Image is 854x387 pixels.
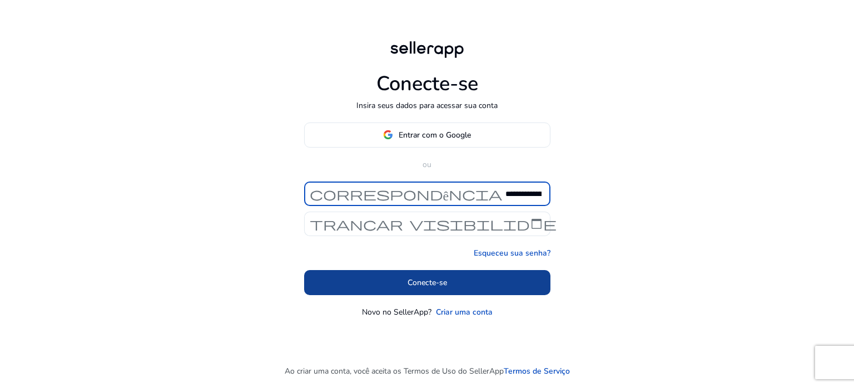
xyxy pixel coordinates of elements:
a: Criar uma conta [436,306,493,318]
font: ou [423,159,431,170]
font: Insira seus dados para acessar sua conta [356,100,498,111]
font: Conecte-se [376,70,478,97]
font: Novo no SellerApp? [362,307,431,317]
a: Termos de Serviço [504,365,570,377]
font: visibilidade [410,216,557,232]
font: Ao criar uma conta, você aceita os Termos de Uso do SellerApp [285,366,504,376]
font: Entrar com o Google [399,130,471,140]
font: Termos de Serviço [504,366,570,376]
a: Esqueceu sua senha? [474,247,550,259]
font: Criar uma conta [436,307,493,317]
font: Conecte-se [408,277,447,288]
button: Entrar com o Google [304,123,550,148]
img: google-logo.svg [383,130,393,140]
font: correspondência [310,186,503,202]
button: Conecte-se [304,270,550,295]
font: trancar [310,216,403,232]
font: Esqueceu sua senha? [474,248,550,258]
